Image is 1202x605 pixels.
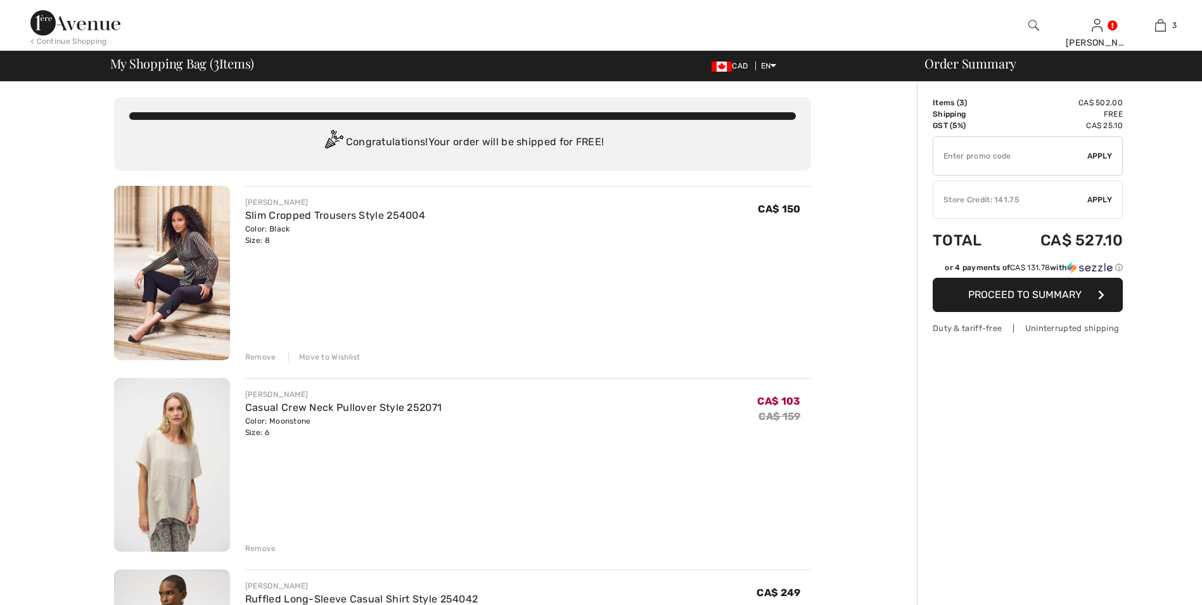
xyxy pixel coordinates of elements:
span: 3 [1172,20,1177,31]
div: [PERSON_NAME] [245,580,478,592]
span: CAD [712,62,753,70]
img: Casual Crew Neck Pullover Style 252071 [114,378,230,552]
img: Slim Cropped Trousers Style 254004 [114,186,230,360]
span: Apply [1087,150,1113,162]
td: CA$ 25.10 [1004,120,1123,131]
div: Color: Moonstone Size: 6 [245,415,442,438]
span: EN [761,62,777,70]
button: Proceed to Summary [933,278,1123,312]
img: My Bag [1155,18,1166,33]
span: CA$ 249 [757,587,800,599]
img: Congratulation2.svg [321,130,346,155]
td: Total [933,219,1004,262]
td: CA$ 502.00 [1004,97,1123,108]
a: Casual Crew Neck Pullover Style 252071 [245,401,442,413]
div: Move to Wishlist [288,351,361,363]
td: GST (5%) [933,120,1004,131]
a: Ruffled Long-Sleeve Casual Shirt Style 254042 [245,593,478,605]
span: CA$ 103 [757,395,800,407]
div: or 4 payments ofCA$ 131.78withSezzle Click to learn more about Sezzle [933,262,1123,278]
span: Apply [1087,194,1113,205]
td: Free [1004,108,1123,120]
s: CA$ 159 [758,410,800,422]
div: Congratulations! Your order will be shipped for FREE! [129,130,796,155]
div: or 4 payments of with [945,262,1123,273]
a: 3 [1129,18,1191,33]
span: 3 [214,54,219,70]
div: [PERSON_NAME] [245,197,425,208]
input: Promo code [933,137,1087,175]
div: Remove [245,543,276,554]
div: Store Credit: 141.75 [933,194,1087,205]
div: [PERSON_NAME] [1066,36,1128,49]
div: [PERSON_NAME] [245,389,442,400]
img: 1ère Avenue [30,10,120,36]
span: CA$ 131.78 [1010,263,1050,272]
div: Remove [245,351,276,363]
span: CA$ 150 [758,203,800,215]
img: Sezzle [1067,262,1113,273]
td: Items ( ) [933,97,1004,108]
td: CA$ 527.10 [1004,219,1123,262]
span: 3 [959,98,964,107]
img: search the website [1028,18,1039,33]
a: Sign In [1092,19,1103,31]
span: Proceed to Summary [968,289,1082,301]
div: < Continue Shopping [30,36,107,47]
div: Color: Black Size: 8 [245,223,425,246]
span: My Shopping Bag ( Items) [110,57,255,70]
a: Slim Cropped Trousers Style 254004 [245,209,425,221]
div: Duty & tariff-free | Uninterrupted shipping [933,322,1123,334]
img: My Info [1092,18,1103,33]
img: Canadian Dollar [712,62,732,72]
div: Order Summary [909,57,1194,70]
td: Shipping [933,108,1004,120]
